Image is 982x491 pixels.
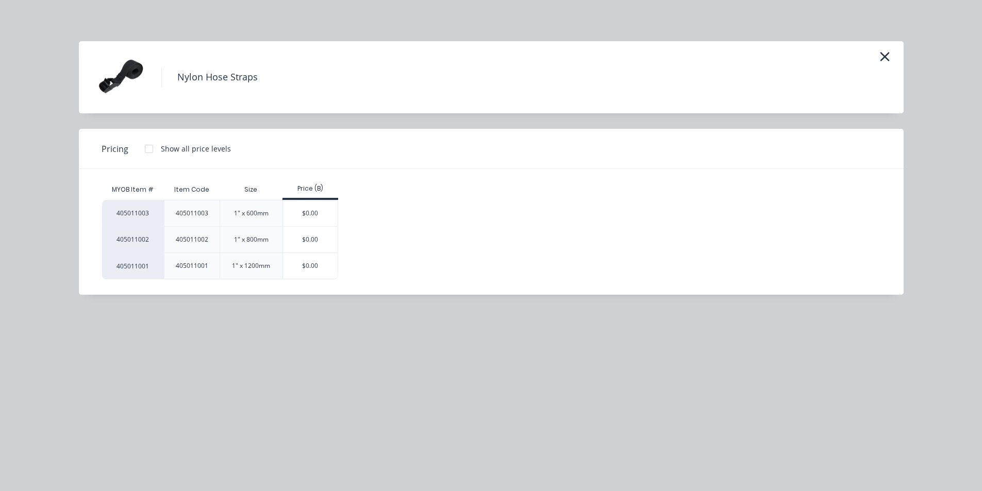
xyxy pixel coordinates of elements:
div: $0.00 [283,200,338,226]
div: 1" x 800mm [234,235,269,244]
div: 1" x 600mm [234,209,269,218]
div: $0.00 [283,227,338,252]
div: 405011001 [102,252,164,279]
h4: Nylon Hose Straps [161,67,273,87]
div: Price (B) [282,184,339,193]
div: Show all price levels [161,143,231,154]
div: 405011002 [102,226,164,252]
div: Size [236,177,265,202]
div: 405011001 [176,261,208,270]
div: 405011003 [102,200,164,226]
div: Item Code [166,177,218,202]
div: MYOB Item # [102,179,164,200]
div: 405011002 [176,235,208,244]
div: 405011003 [176,209,208,218]
span: Pricing [102,143,128,155]
div: 1" x 1200mm [232,261,270,270]
div: $0.00 [283,253,338,279]
img: Nylon Hose Straps [94,52,146,103]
